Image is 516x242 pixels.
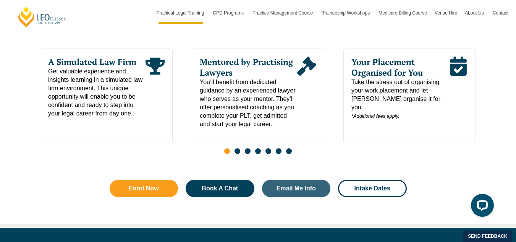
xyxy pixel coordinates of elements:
a: Traineeship Workshops [318,2,375,24]
span: Intake Dates [354,185,390,192]
span: Take the stress out of organising your work placement and let [PERSON_NAME] organise it for you. [351,78,449,120]
span: You’ll benefit from dedicated guidance by an experienced lawyer who serves as your mentor. They’l... [200,78,297,128]
div: Slides [40,49,476,159]
span: Go to slide 5 [265,148,271,154]
div: Read More [146,57,165,118]
a: Venue Hire [431,2,461,24]
span: Go to slide 1 [224,148,230,154]
div: 1 / 7 [40,49,173,143]
span: Go to slide 3 [245,148,251,154]
a: Intake Dates [338,180,407,197]
div: Read More [297,57,316,128]
div: Read More [448,57,467,120]
span: Get valuable experience and insights learning in a simulated law firm environment. This unique op... [48,67,146,118]
em: *Additional fees apply. [351,113,400,119]
a: Book A Chat [186,180,254,197]
a: Medicare Billing Course [375,2,431,24]
a: Email Me Info [262,180,331,197]
span: Go to slide 2 [235,148,240,154]
a: Practical Legal Training [153,2,209,24]
iframe: LiveChat chat widget [465,191,497,223]
a: Practice Management Course [249,2,318,24]
span: Enrol Now [129,185,159,192]
span: Go to slide 7 [286,148,292,154]
span: Email Me Info [277,185,316,192]
a: About Us [461,2,489,24]
a: CPD Programs [209,2,249,24]
span: Go to slide 4 [255,148,261,154]
span: Go to slide 6 [276,148,281,154]
div: 3 / 7 [343,49,476,143]
div: 2 / 7 [192,49,324,143]
a: [PERSON_NAME] Centre for Law [17,6,68,28]
span: A Simulated Law Firm [48,57,146,67]
span: Your Placement Organised for You [351,57,449,78]
a: Contact [489,2,512,24]
span: Book A Chat [202,185,238,192]
a: Enrol Now [110,180,178,197]
span: Mentored by Practising Lawyers [200,57,297,78]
